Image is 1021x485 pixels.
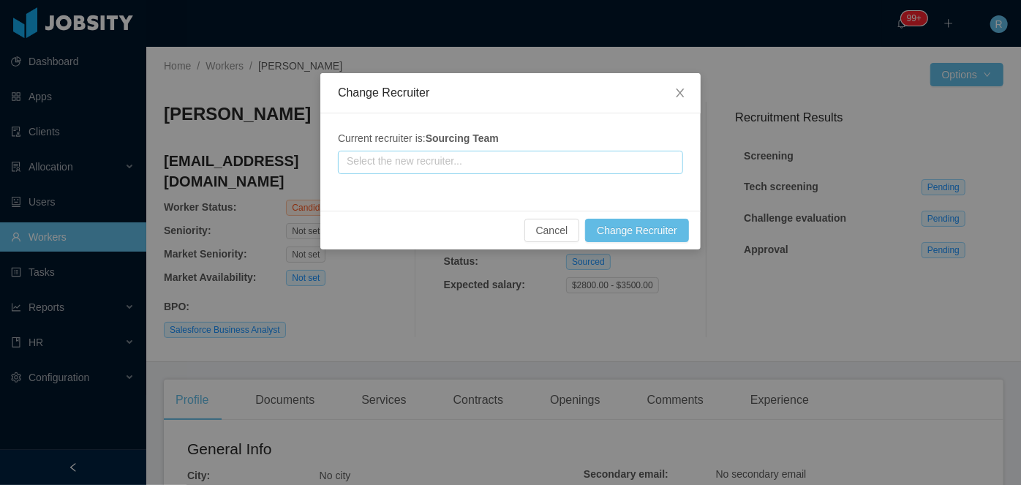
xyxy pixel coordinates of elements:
[426,132,499,144] strong: Sourcing Team
[338,85,683,101] div: Change Recruiter
[585,219,689,242] button: Change Recruiter
[338,132,499,144] span: Current recruiter is:
[674,87,686,99] i: icon: close
[660,73,701,114] button: Close
[524,219,580,242] button: Cancel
